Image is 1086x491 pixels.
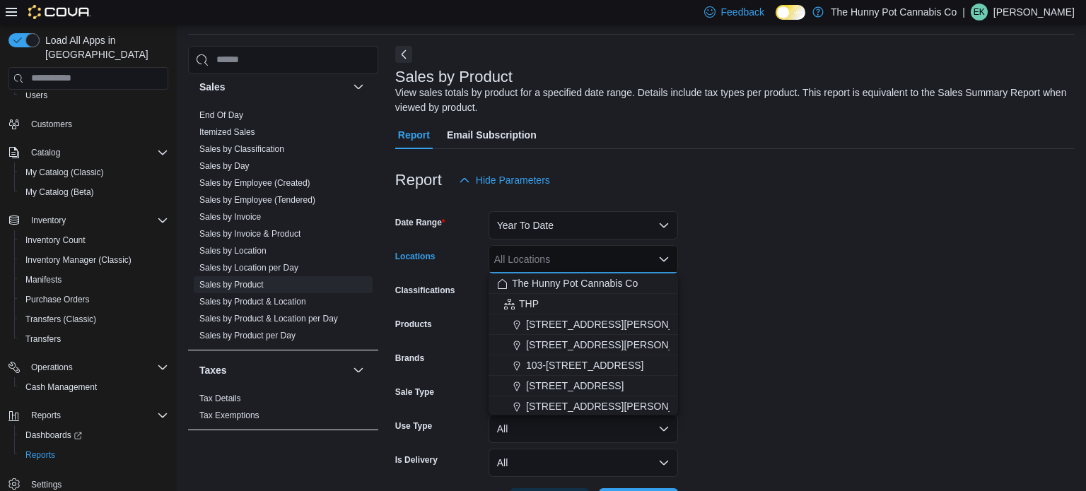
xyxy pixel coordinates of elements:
a: Sales by Product & Location per Day [199,314,338,324]
button: Operations [3,357,174,377]
a: Sales by Location [199,246,267,256]
span: Itemized Sales [199,126,255,138]
button: Purchase Orders [14,290,174,309]
span: Catalog [31,147,60,158]
a: Itemized Sales [199,127,255,137]
div: View sales totals by product for a specified date range. Details include tax types per product. T... [395,85,1068,115]
a: Sales by Product & Location [199,297,306,307]
button: Taxes [350,362,367,379]
span: Purchase Orders [25,294,90,305]
span: Dashboards [20,427,168,444]
button: All [489,415,678,443]
button: Year To Date [489,211,678,239]
span: Manifests [20,271,168,288]
button: Inventory Count [14,230,174,250]
a: Inventory Manager (Classic) [20,252,137,268]
span: [STREET_ADDRESS] [526,379,624,393]
span: Users [20,87,168,104]
a: Manifests [20,271,67,288]
a: Dashboards [20,427,88,444]
button: Reports [3,406,174,425]
span: Sales by Employee (Created) [199,177,310,189]
button: [STREET_ADDRESS][PERSON_NAME] [489,396,678,417]
a: Sales by Employee (Tendered) [199,195,315,205]
img: Cova [28,5,91,19]
button: Taxes [199,363,347,377]
label: Use Type [395,420,432,432]
a: Sales by Location per Day [199,263,298,273]
button: Inventory [3,211,174,230]
span: Inventory Count [20,232,168,249]
span: Catalog [25,144,168,161]
span: Inventory Manager (Classic) [20,252,168,268]
span: Sales by Location per Day [199,262,298,273]
span: Sales by Invoice [199,211,261,223]
a: Purchase Orders [20,291,95,308]
button: [STREET_ADDRESS][PERSON_NAME] [489,335,678,355]
button: Inventory Manager (Classic) [14,250,174,270]
a: My Catalog (Classic) [20,164,110,181]
button: My Catalog (Classic) [14,162,174,182]
span: Sales by Day [199,160,250,172]
span: End Of Day [199,110,243,121]
label: Is Delivery [395,454,438,466]
a: Transfers (Classic) [20,311,102,328]
label: Products [395,319,432,330]
span: Sales by Product & Location per Day [199,313,338,324]
a: Sales by Invoice [199,212,261,222]
div: Taxes [188,390,378,430]
span: Purchase Orders [20,291,168,308]
a: Reports [20,446,61,463]
span: Manifests [25,274,62,285]
a: Cash Management [20,379,103,396]
a: Sales by Day [199,161,250,171]
h3: Sales by Product [395,69,513,85]
button: Manifests [14,270,174,290]
span: Sales by Classification [199,143,284,155]
span: Transfers (Classic) [20,311,168,328]
button: Inventory [25,212,71,229]
span: Sales by Product & Location [199,296,306,307]
button: All [489,449,678,477]
button: Next [395,46,412,63]
label: Locations [395,251,436,262]
a: Sales by Product [199,280,264,290]
a: Transfers [20,331,66,348]
button: THP [489,294,678,314]
span: Tax Exemptions [199,410,259,421]
span: Load All Apps in [GEOGRAPHIC_DATA] [40,33,168,61]
a: Sales by Classification [199,144,284,154]
h3: Report [395,172,442,189]
a: Dashboards [14,425,174,445]
a: Inventory Count [20,232,91,249]
button: Sales [350,78,367,95]
span: Customers [31,119,72,130]
span: Reports [25,449,55,461]
span: Inventory Count [25,235,86,246]
span: Sales by Employee (Tendered) [199,194,315,206]
span: Operations [25,359,168,376]
span: Reports [31,410,61,421]
p: | [962,4,965,20]
button: Close list of options [658,254,670,265]
span: My Catalog (Classic) [20,164,168,181]
span: My Catalog (Classic) [25,167,104,178]
span: Users [25,90,47,101]
span: Dashboards [25,430,82,441]
a: Customers [25,116,78,133]
span: Settings [31,479,62,490]
button: Operations [25,359,78,376]
span: Hide Parameters [476,173,550,187]
span: [STREET_ADDRESS][PERSON_NAME] [526,317,706,331]
span: Inventory [31,215,66,226]
a: Users [20,87,53,104]
button: Reports [14,445,174,465]
button: [STREET_ADDRESS][PERSON_NAME] [489,314,678,335]
a: My Catalog (Beta) [20,184,100,201]
span: Operations [31,362,73,373]
label: Sale Type [395,386,434,398]
span: Sales by Product per Day [199,330,296,341]
span: Feedback [721,5,764,19]
input: Dark Mode [776,5,805,20]
span: Cash Management [25,381,97,393]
